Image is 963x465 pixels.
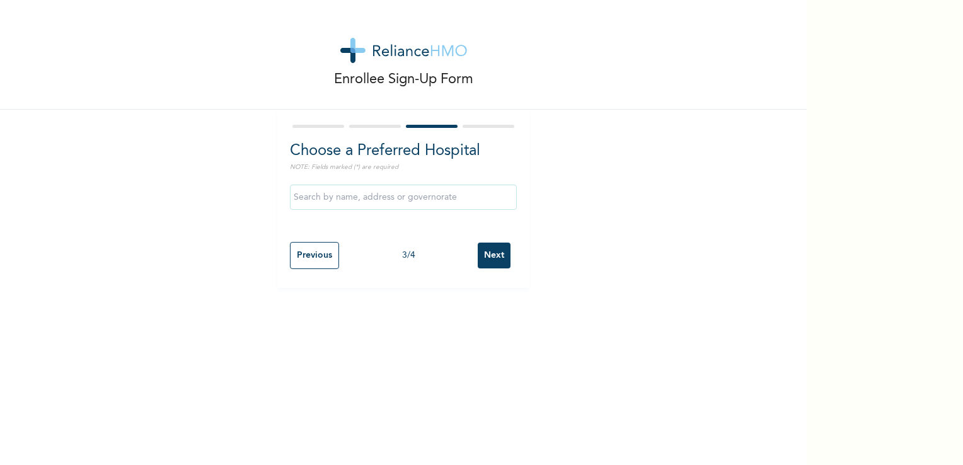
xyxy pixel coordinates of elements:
[334,69,473,90] p: Enrollee Sign-Up Form
[290,140,517,163] h2: Choose a Preferred Hospital
[478,243,510,268] input: Next
[290,185,517,210] input: Search by name, address or governorate
[290,242,339,269] input: Previous
[340,38,467,63] img: logo
[339,249,478,262] div: 3 / 4
[290,163,517,172] p: NOTE: Fields marked (*) are required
